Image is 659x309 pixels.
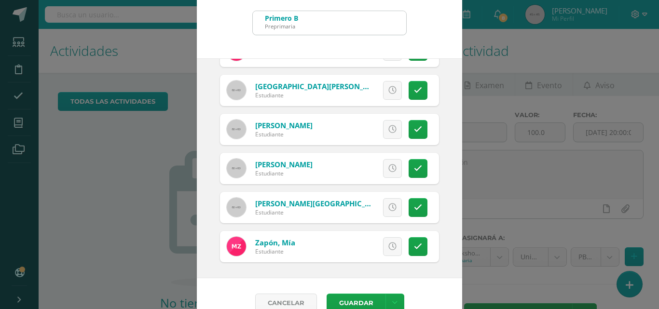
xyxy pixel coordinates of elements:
img: dc27abd7c3755c3952a04e95ad32e8d5.png [227,237,246,256]
div: Estudiante [255,91,371,99]
a: [PERSON_NAME] [255,121,313,130]
a: [GEOGRAPHIC_DATA][PERSON_NAME] [255,81,386,91]
div: Estudiante [255,208,371,216]
div: Estudiante [255,169,313,177]
div: Primero B [265,13,298,23]
img: 60x60 [227,159,246,178]
a: [PERSON_NAME][GEOGRAPHIC_DATA] [255,199,386,208]
img: 60x60 [227,81,246,100]
div: Preprimaria [265,23,298,30]
a: [PERSON_NAME] [255,160,313,169]
input: Busca un grado o sección aquí... [253,11,406,35]
a: Zapón, Mía [255,238,295,247]
img: 60x60 [227,120,246,139]
div: Estudiante [255,130,313,138]
img: 60x60 [227,198,246,217]
div: Estudiante [255,247,295,255]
